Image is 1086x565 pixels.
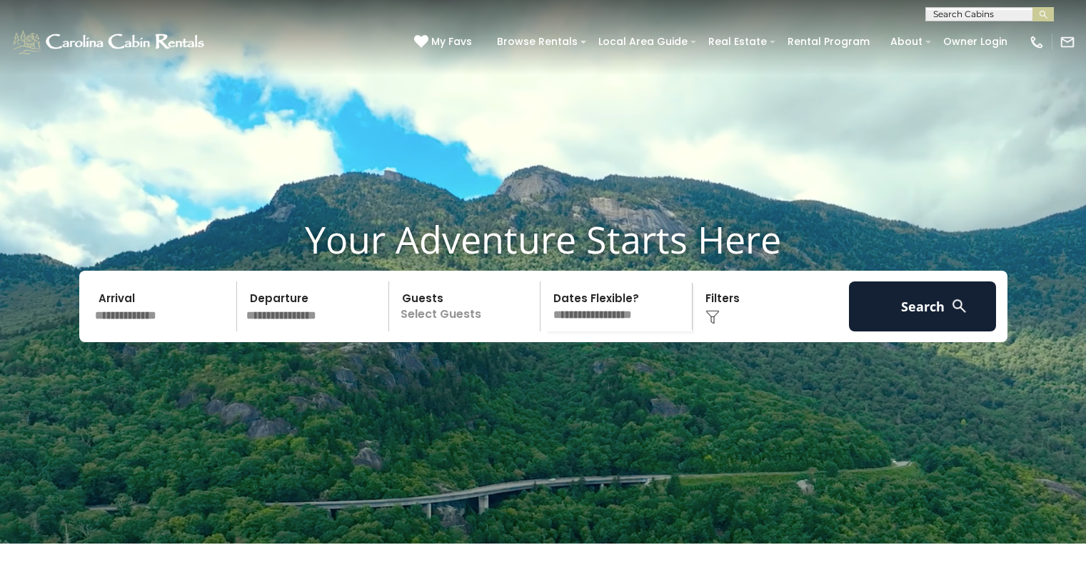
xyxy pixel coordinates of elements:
[431,34,472,49] span: My Favs
[705,310,720,324] img: filter--v1.png
[849,281,997,331] button: Search
[11,217,1075,261] h1: Your Adventure Starts Here
[1060,34,1075,50] img: mail-regular-white.png
[393,281,541,331] p: Select Guests
[950,297,968,315] img: search-regular-white.png
[11,28,208,56] img: White-1-1-2.png
[1029,34,1045,50] img: phone-regular-white.png
[414,34,476,50] a: My Favs
[701,31,774,53] a: Real Estate
[591,31,695,53] a: Local Area Guide
[780,31,877,53] a: Rental Program
[883,31,930,53] a: About
[936,31,1015,53] a: Owner Login
[490,31,585,53] a: Browse Rentals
